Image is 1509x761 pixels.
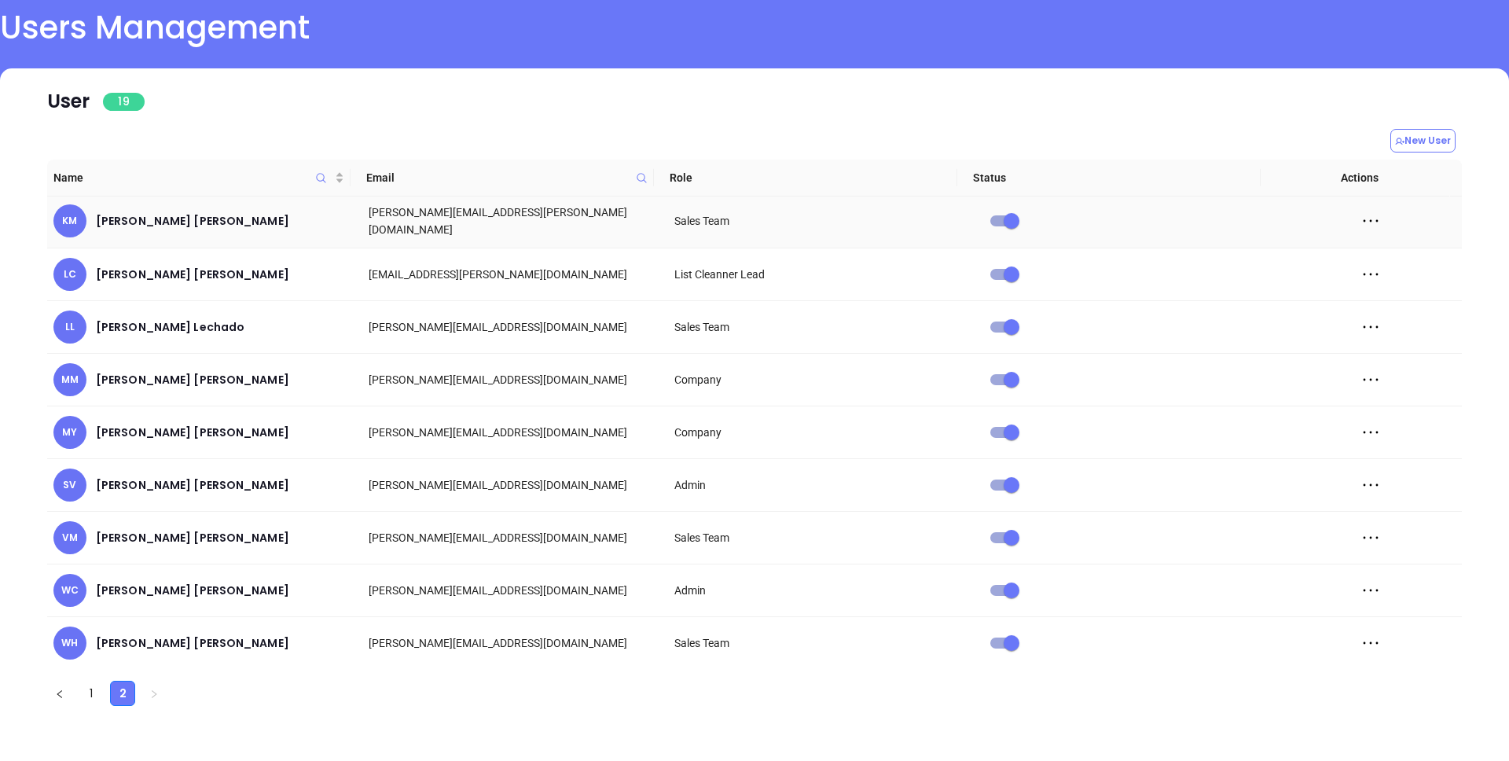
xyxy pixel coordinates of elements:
[53,416,86,449] div: MY
[47,160,351,197] th: Name
[674,212,958,230] div: Sales Team
[1261,160,1450,197] th: Actions
[366,169,630,186] span: Email
[96,581,289,600] div: [PERSON_NAME] [PERSON_NAME]
[674,582,958,599] div: Admin
[53,627,86,660] div: WH
[53,169,332,186] span: Name
[55,689,64,699] span: left
[96,476,289,494] div: [PERSON_NAME] [PERSON_NAME]
[96,211,289,230] div: [PERSON_NAME] [PERSON_NAME]
[53,469,86,502] div: SV
[674,529,958,546] div: Sales Team
[79,681,104,706] li: 1
[369,476,652,494] div: [PERSON_NAME][EMAIL_ADDRESS][DOMAIN_NAME]
[53,363,86,396] div: MM
[369,424,652,441] div: [PERSON_NAME][EMAIL_ADDRESS][DOMAIN_NAME]
[103,93,144,111] span: 19
[53,204,86,237] div: KM
[96,634,289,653] div: [PERSON_NAME] [PERSON_NAME]
[957,160,1261,197] th: Status
[674,634,958,652] div: Sales Team
[369,204,652,238] div: [PERSON_NAME][EMAIL_ADDRESS][PERSON_NAME][DOMAIN_NAME]
[369,529,652,546] div: [PERSON_NAME][EMAIL_ADDRESS][DOMAIN_NAME]
[141,681,167,706] li: Next Page
[369,582,652,599] div: [PERSON_NAME][EMAIL_ADDRESS][DOMAIN_NAME]
[149,689,159,699] span: right
[96,318,244,336] div: [PERSON_NAME] Lechado
[674,424,958,441] div: Company
[674,266,958,283] div: List Cleanner Lead
[79,682,103,705] a: 1
[1390,129,1456,153] button: New User
[369,266,652,283] div: [EMAIL_ADDRESS][PERSON_NAME][DOMAIN_NAME]
[674,371,958,388] div: Company
[110,681,135,706] li: 2
[96,528,289,547] div: [PERSON_NAME] [PERSON_NAME]
[47,87,145,116] div: User
[96,265,289,284] div: [PERSON_NAME] [PERSON_NAME]
[654,160,957,197] th: Role
[111,682,134,705] a: 2
[674,318,958,336] div: Sales Team
[369,371,652,388] div: [PERSON_NAME][EMAIL_ADDRESS][DOMAIN_NAME]
[53,574,86,607] div: WC
[674,476,958,494] div: Admin
[96,423,289,442] div: [PERSON_NAME] [PERSON_NAME]
[141,681,167,706] button: right
[369,634,652,652] div: [PERSON_NAME][EMAIL_ADDRESS][DOMAIN_NAME]
[53,258,86,291] div: LC
[47,681,72,706] li: Previous Page
[47,681,72,706] button: left
[53,311,86,344] div: LL
[96,370,289,389] div: [PERSON_NAME] [PERSON_NAME]
[369,318,652,336] div: [PERSON_NAME][EMAIL_ADDRESS][DOMAIN_NAME]
[53,521,86,554] div: VM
